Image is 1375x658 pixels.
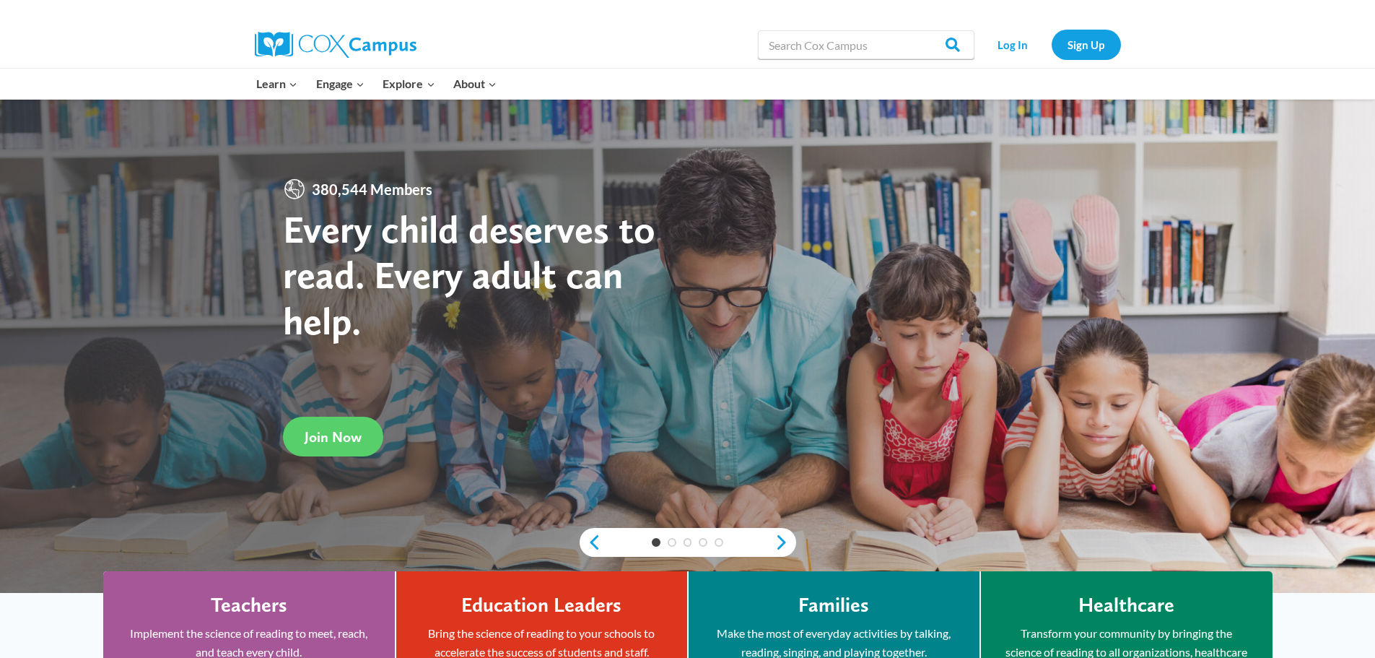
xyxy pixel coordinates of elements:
[305,428,362,446] span: Join Now
[1052,30,1121,59] a: Sign Up
[453,74,497,93] span: About
[248,69,506,99] nav: Primary Navigation
[211,593,287,618] h4: Teachers
[580,534,601,551] a: previous
[283,206,655,344] strong: Every child deserves to read. Every adult can help.
[798,593,869,618] h4: Families
[580,528,796,557] div: content slider buttons
[283,417,383,456] a: Join Now
[699,538,707,547] a: 4
[1078,593,1174,618] h4: Healthcare
[256,74,297,93] span: Learn
[774,534,796,551] a: next
[255,32,416,58] img: Cox Campus
[383,74,435,93] span: Explore
[461,593,621,618] h4: Education Leaders
[668,538,676,547] a: 2
[982,30,1121,59] nav: Secondary Navigation
[306,178,438,201] span: 380,544 Members
[982,30,1044,59] a: Log In
[316,74,365,93] span: Engage
[652,538,660,547] a: 1
[715,538,723,547] a: 5
[758,30,974,59] input: Search Cox Campus
[684,538,692,547] a: 3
